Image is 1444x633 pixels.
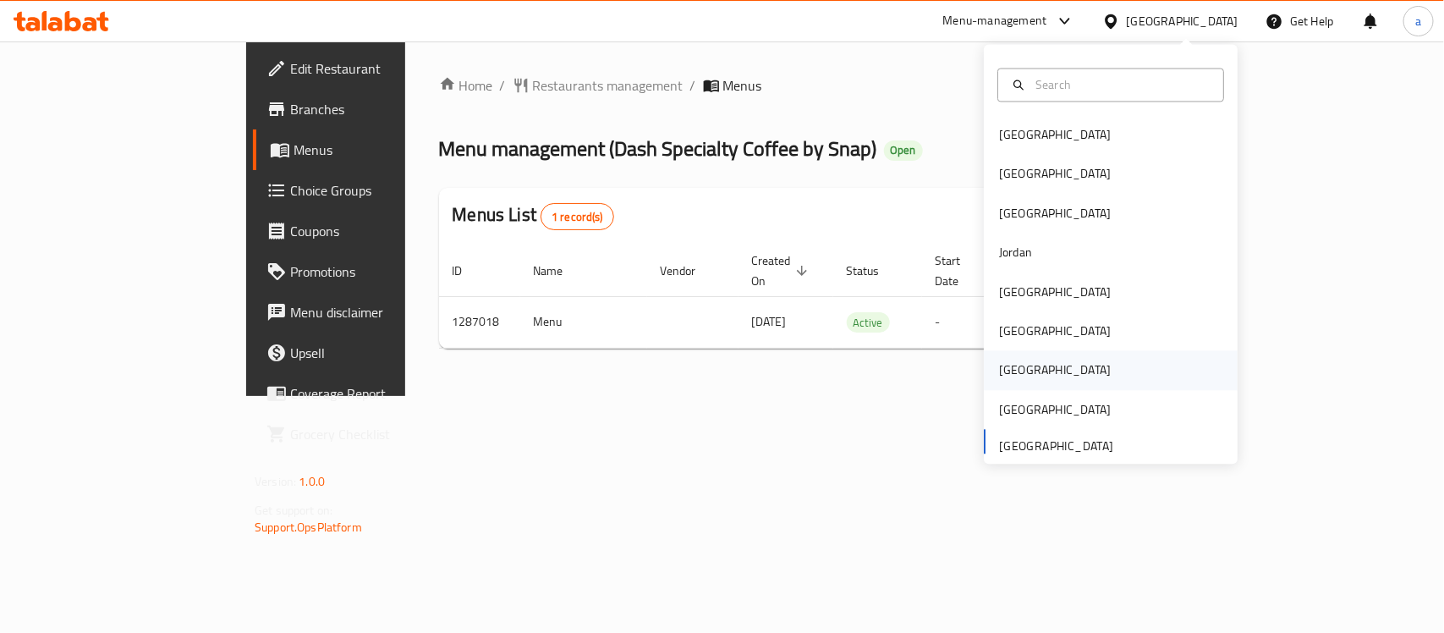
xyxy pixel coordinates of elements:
[999,400,1111,419] div: [GEOGRAPHIC_DATA]
[453,202,614,230] h2: Menus List
[999,283,1111,301] div: [GEOGRAPHIC_DATA]
[290,180,474,201] span: Choice Groups
[999,126,1111,145] div: [GEOGRAPHIC_DATA]
[290,302,474,322] span: Menu disclaimer
[922,296,1003,348] td: -
[847,312,890,333] div: Active
[290,424,474,444] span: Grocery Checklist
[439,129,877,168] span: Menu management ( Dash Specialty Coffee by Snap )
[520,296,647,348] td: Menu
[847,313,890,333] span: Active
[439,245,1280,349] table: enhanced table
[255,499,332,521] span: Get support on:
[943,11,1047,31] div: Menu-management
[513,75,684,96] a: Restaurants management
[936,250,983,291] span: Start Date
[255,516,362,538] a: Support.OpsPlatform
[723,75,762,96] span: Menus
[661,261,718,281] span: Vendor
[541,209,613,225] span: 1 record(s)
[290,383,474,404] span: Coverage Report
[255,471,296,493] span: Version:
[253,292,487,333] a: Menu disclaimer
[1127,12,1238,30] div: [GEOGRAPHIC_DATA]
[290,261,474,282] span: Promotions
[453,261,485,281] span: ID
[253,333,487,373] a: Upsell
[999,165,1111,184] div: [GEOGRAPHIC_DATA]
[253,414,487,454] a: Grocery Checklist
[1415,12,1421,30] span: a
[752,311,787,333] span: [DATE]
[253,89,487,129] a: Branches
[253,373,487,414] a: Coverage Report
[290,58,474,79] span: Edit Restaurant
[253,170,487,211] a: Choice Groups
[999,322,1111,341] div: [GEOGRAPHIC_DATA]
[534,261,585,281] span: Name
[541,203,614,230] div: Total records count
[752,250,813,291] span: Created On
[290,99,474,119] span: Branches
[690,75,696,96] li: /
[253,251,487,292] a: Promotions
[439,75,1164,96] nav: breadcrumb
[253,48,487,89] a: Edit Restaurant
[294,140,474,160] span: Menus
[884,140,923,161] div: Open
[1029,75,1213,94] input: Search
[290,343,474,363] span: Upsell
[253,211,487,251] a: Coupons
[847,261,902,281] span: Status
[999,204,1111,223] div: [GEOGRAPHIC_DATA]
[500,75,506,96] li: /
[253,129,487,170] a: Menus
[299,471,325,493] span: 1.0.0
[999,244,1032,262] div: Jordan
[884,143,923,157] span: Open
[290,221,474,241] span: Coupons
[999,361,1111,380] div: [GEOGRAPHIC_DATA]
[533,75,684,96] span: Restaurants management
